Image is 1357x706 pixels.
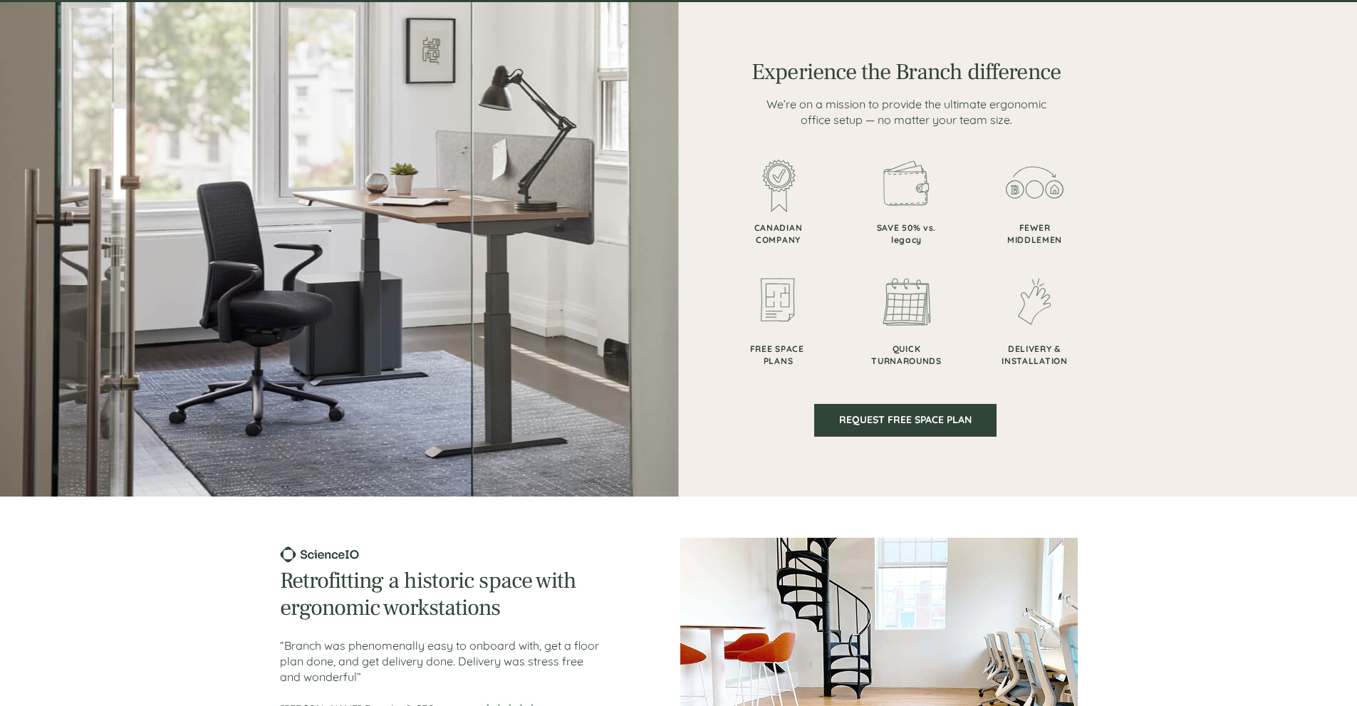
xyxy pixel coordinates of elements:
[752,57,1060,87] span: Experience the Branch difference
[142,277,217,307] input: Submit
[750,343,807,366] span: FREE SPACE PLANS
[766,97,1046,127] span: We’re on a mission to provide the ultimate ergonomic office setup — no matter your team size.
[814,404,997,437] a: REQUEST FREE SPACE PLAN
[280,566,576,623] span: Retrofitting a historic space with ergonomic workstations
[816,414,995,426] span: REQUEST FREE SPACE PLAN
[754,222,803,245] span: CANADIAN COMPANY
[1007,222,1062,245] span: FEWER MIDDLEMEN
[871,343,942,366] span: QUICK TURNAROUNDS
[877,222,936,245] span: SAVE 50% vs. legacy
[1002,343,1067,366] span: DELIVERY & INSTALLATION
[280,638,599,684] span: “Branch was phenomenally easy to onboard with, get a floor plan done, and get delivery done. Deli...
